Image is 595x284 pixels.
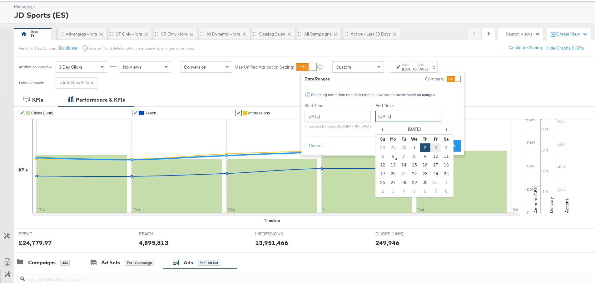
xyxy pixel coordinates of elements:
[388,177,399,186] td: 27
[402,65,412,70] div: [DATE]
[101,258,120,265] div: Ad Sets
[430,133,441,142] th: Fr
[311,91,436,96] div: Selecting more than one date range allows you to run .
[388,123,441,133] th: [DATE]
[305,139,327,150] button: Cancel
[430,168,441,177] td: 24
[184,63,206,69] span: Conversion
[236,108,242,115] a: ✔
[533,184,538,212] text: Amount (GBP)
[345,31,348,34] div: Drag to reorder tab
[409,168,420,177] td: 22
[145,109,156,114] span: Reach
[248,109,270,114] span: Impressions
[184,258,193,265] div: Ads
[430,151,441,160] td: 10
[441,133,452,142] th: Sa
[305,102,371,108] label: Start Time:
[409,151,420,160] td: 8
[418,61,428,65] label: End:
[377,133,388,142] th: Su
[409,177,420,186] td: 29
[255,230,302,236] span: IMPRESSIONS
[123,63,141,69] span: No Views
[430,142,441,151] td: 3
[399,142,409,151] td: 30
[409,142,420,151] td: 1
[442,123,451,132] span: ›
[88,45,194,50] div: Save, edit and delete options are unavailable for personal view.
[304,30,332,36] div: All Campaigns
[399,168,409,177] td: 21
[19,230,66,236] span: SPEND
[420,177,430,186] td: 30
[377,186,388,195] td: 2
[132,108,138,115] a: ✔
[409,133,420,142] th: We
[139,237,168,246] div: 4,895,813
[399,186,409,195] td: 4
[556,30,588,36] div: Create View
[441,186,452,195] td: 8
[60,259,70,264] div: 433
[59,31,63,34] div: Drag to reorder tab
[139,230,186,236] span: REACH
[441,168,452,177] td: 25
[66,30,97,36] div: Advantage - Iqra
[14,8,592,19] div: JD Sports (ES)
[200,31,204,34] div: Drag to reorder tab
[388,160,399,168] td: 13
[59,44,77,50] button: Duplicate
[375,102,444,108] label: End Time:
[25,269,539,281] input: Search Ad Name, ID or Objective
[409,160,420,168] td: 15
[14,2,592,8] div: Managing:
[420,160,430,168] td: 16
[125,259,154,264] div: for 1 Campaign
[198,259,220,264] div: for 1 Ad Set
[418,65,428,70] div: [DATE]
[564,197,570,212] text: Actions
[206,30,240,36] div: All Dynamic - Iqra
[388,186,399,195] td: 3
[19,64,52,68] div: Attribution Window:
[388,142,399,151] td: 29
[504,41,546,52] button: Configure Pacing
[377,142,388,151] td: 28
[388,151,399,160] td: 6
[110,31,113,34] div: Drag to reorder tab
[399,177,409,186] td: 28
[375,237,399,246] div: 249,946
[31,31,35,37] div: IY
[378,123,387,132] span: ‹
[441,151,452,160] td: 11
[336,63,351,69] span: Custom
[253,31,256,34] div: Drag to reorder tab
[425,75,444,81] label: Compare:
[19,108,25,115] a: ✔
[420,168,430,177] td: 23
[430,186,441,195] td: 7
[31,109,53,114] span: Clicks (Link)
[116,30,142,36] div: SP only - Iqra
[420,142,430,151] td: 2
[264,216,280,222] div: Timeline
[305,123,371,127] p: Timezone: Europe/[GEOGRAPHIC_DATA]
[19,45,57,50] div: Personal View Actions:
[420,151,430,160] td: 9
[76,95,125,102] div: Performance & KPIs
[155,31,158,34] div: Drag to reorder tab
[59,63,83,69] span: 1 Day Clicks
[409,186,420,195] td: 5
[384,66,390,68] span: ↑
[28,258,56,265] div: Campaigns
[377,160,388,168] td: 12
[375,230,422,236] span: CLICKS (LINK)
[388,133,399,142] th: Mo
[420,186,430,195] td: 6
[377,177,388,186] td: 26
[60,79,62,84] strong: +
[351,30,391,36] div: Active - Last 30 Days
[430,177,441,186] td: 31
[259,30,285,36] div: Catalog Sales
